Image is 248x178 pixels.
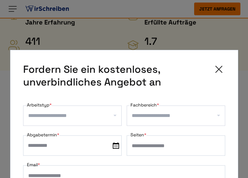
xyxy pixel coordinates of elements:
[130,131,146,139] label: Seiten
[23,63,207,88] span: Fordern Sie ein kostenloses, unverbindliches Angebot an
[23,135,122,156] input: date
[130,101,159,109] label: Fachbereich
[27,131,59,139] label: Abgabetermin
[113,142,119,149] img: date
[27,161,40,168] label: Email
[27,101,52,109] label: Arbeitstyp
